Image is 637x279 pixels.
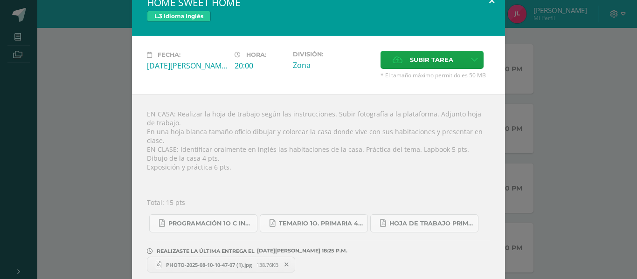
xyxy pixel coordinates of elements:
span: Remover entrega [279,259,295,270]
a: Hoja de trabajo PRIMERO1.pdf [370,214,478,232]
div: 20:00 [235,61,285,71]
span: Subir tarea [410,51,453,68]
span: * El tamaño máximo permitido es 50 MB [381,71,490,79]
span: REALIZASTE LA ÚLTIMA ENTREGA EL [157,248,255,254]
span: Temario 1o. primaria 4-2025.pdf [279,220,363,227]
span: Hora: [246,51,266,58]
span: PHOTO-2025-08-10-10-47-07 (1).jpg [161,261,256,268]
a: Temario 1o. primaria 4-2025.pdf [260,214,368,232]
a: PHOTO-2025-08-10-10-47-07 (1).jpg 138.76KB [147,257,295,272]
span: Programación 1o C Inglés.pdf [168,220,252,227]
span: 138.76KB [256,261,278,268]
span: L.3 Idioma Inglés [147,11,211,22]
div: [DATE][PERSON_NAME] [147,61,227,71]
span: Fecha: [158,51,180,58]
a: Programación 1o C Inglés.pdf [149,214,257,232]
div: Zona [293,60,373,70]
label: División: [293,51,373,58]
span: Hoja de trabajo PRIMERO1.pdf [389,220,473,227]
